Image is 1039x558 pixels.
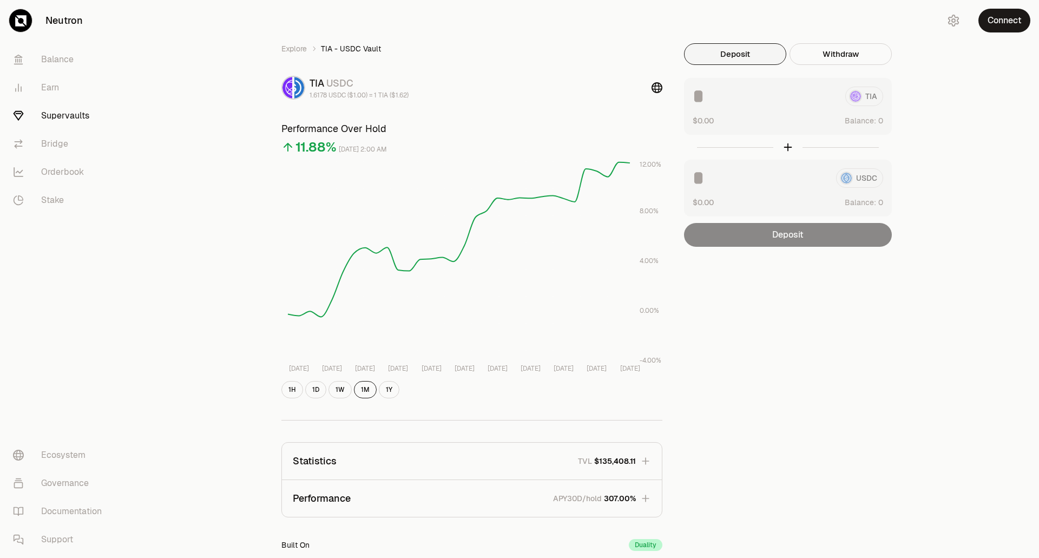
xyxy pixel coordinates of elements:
[4,130,117,158] a: Bridge
[604,493,636,504] span: 307.00%
[282,443,662,480] button: StatisticsTVL$135,408.11
[4,497,117,526] a: Documentation
[554,364,574,373] tspan: [DATE]
[282,480,662,517] button: PerformanceAPY30D/hold307.00%
[294,77,304,99] img: USDC Logo
[289,364,309,373] tspan: [DATE]
[293,491,351,506] p: Performance
[640,356,661,365] tspan: -4.00%
[4,158,117,186] a: Orderbook
[354,381,377,398] button: 1M
[4,526,117,554] a: Support
[587,364,607,373] tspan: [DATE]
[281,43,662,54] nav: breadcrumb
[326,77,353,89] span: USDC
[281,381,303,398] button: 1H
[640,160,661,169] tspan: 12.00%
[321,43,381,54] span: TIA - USDC Vault
[845,197,876,208] span: Balance:
[295,139,337,156] div: 11.88%
[4,45,117,74] a: Balance
[281,540,310,550] div: Built On
[455,364,475,373] tspan: [DATE]
[305,381,326,398] button: 1D
[845,115,876,126] span: Balance:
[640,207,659,215] tspan: 8.00%
[379,381,399,398] button: 1Y
[4,469,117,497] a: Governance
[640,257,659,265] tspan: 4.00%
[328,381,352,398] button: 1W
[293,454,337,469] p: Statistics
[790,43,892,65] button: Withdraw
[629,539,662,551] div: Duality
[282,77,292,99] img: TIA Logo
[339,143,387,156] div: [DATE] 2:00 AM
[594,456,636,467] span: $135,408.11
[310,91,409,100] div: 1.6178 USDC ($1.00) = 1 TIA ($1.62)
[281,121,662,136] h3: Performance Over Hold
[4,74,117,102] a: Earn
[640,306,659,315] tspan: 0.00%
[4,102,117,130] a: Supervaults
[281,43,307,54] a: Explore
[388,364,408,373] tspan: [DATE]
[693,115,714,126] button: $0.00
[620,364,640,373] tspan: [DATE]
[4,441,117,469] a: Ecosystem
[488,364,508,373] tspan: [DATE]
[355,364,375,373] tspan: [DATE]
[553,493,602,504] p: APY30D/hold
[422,364,442,373] tspan: [DATE]
[978,9,1030,32] button: Connect
[684,43,786,65] button: Deposit
[521,364,541,373] tspan: [DATE]
[310,76,409,91] div: TIA
[4,186,117,214] a: Stake
[693,196,714,208] button: $0.00
[322,364,342,373] tspan: [DATE]
[578,456,592,467] p: TVL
